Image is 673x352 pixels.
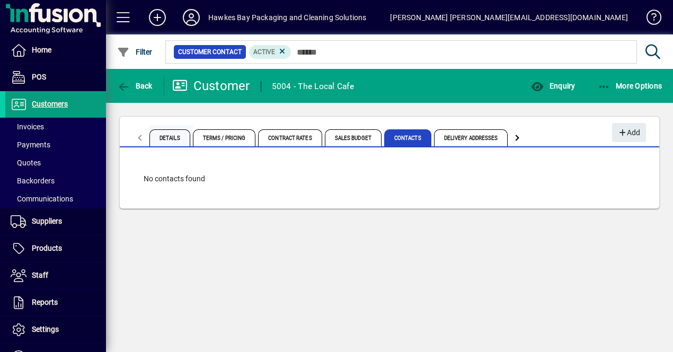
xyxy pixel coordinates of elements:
button: Add [140,8,174,27]
a: Communications [5,190,106,208]
a: Home [5,37,106,64]
span: Home [32,46,51,54]
span: Sales Budget [325,129,382,146]
span: Contract Rates [258,129,322,146]
span: Filter [117,48,153,56]
span: Settings [32,325,59,333]
div: No contacts found [133,163,646,195]
span: Payments [11,140,50,149]
span: Delivery Addresses [434,129,508,146]
span: Active [253,48,275,56]
span: Products [32,244,62,252]
a: Staff [5,262,106,289]
span: Terms / Pricing [193,129,256,146]
button: More Options [595,76,665,95]
span: POS [32,73,46,81]
a: Quotes [5,154,106,172]
button: Add [612,123,646,142]
span: Customer Contact [178,47,242,57]
span: More Options [598,82,662,90]
div: Customer [172,77,250,94]
span: Details [149,129,190,146]
div: 5004 - The Local Cafe [272,78,354,95]
a: Payments [5,136,106,154]
app-page-header-button: Back [106,76,164,95]
button: Enquiry [528,76,578,95]
a: Products [5,235,106,262]
button: Back [114,76,155,95]
span: Staff [32,271,48,279]
a: Invoices [5,118,106,136]
a: Settings [5,316,106,343]
button: Profile [174,8,208,27]
span: Communications [11,195,73,203]
a: POS [5,64,106,91]
a: Suppliers [5,208,106,235]
span: Suppliers [32,217,62,225]
a: Reports [5,289,106,316]
span: Invoices [11,122,44,131]
span: Customers [32,100,68,108]
span: Contacts [384,129,431,146]
a: Backorders [5,172,106,190]
span: Enquiry [531,82,575,90]
mat-chip: Activation Status: Active [249,45,291,59]
div: [PERSON_NAME] [PERSON_NAME][EMAIL_ADDRESS][DOMAIN_NAME] [390,9,628,26]
span: Reports [32,298,58,306]
span: Backorders [11,177,55,185]
div: Hawkes Bay Packaging and Cleaning Solutions [208,9,367,26]
button: Filter [114,42,155,61]
span: Back [117,82,153,90]
span: Quotes [11,159,41,167]
a: Knowledge Base [639,2,660,37]
span: Add [617,124,640,142]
